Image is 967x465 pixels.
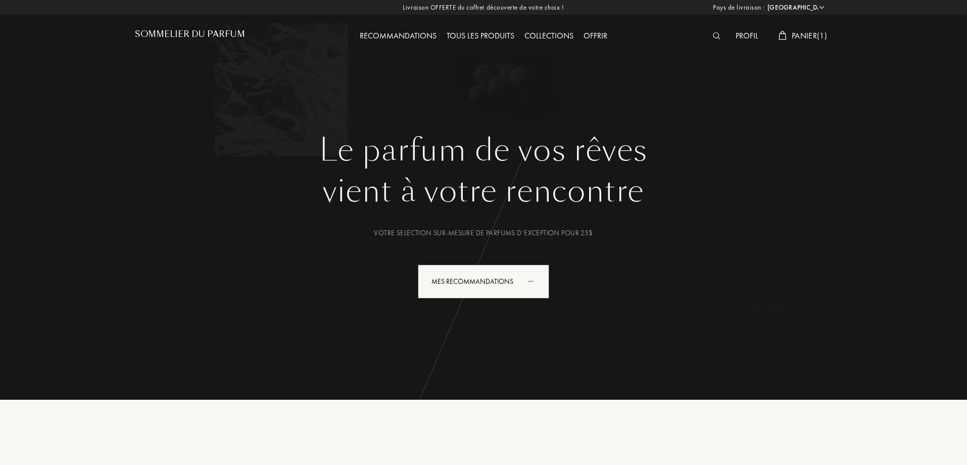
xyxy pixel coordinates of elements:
div: Votre selection sur-mesure de parfums d’exception pour 25$ [142,228,825,238]
img: search_icn_white.svg [713,32,720,39]
a: Tous les produits [442,30,519,41]
span: Pays de livraison : [713,3,765,13]
a: Collections [519,30,578,41]
div: Collections [519,30,578,43]
div: Tous les produits [442,30,519,43]
h1: Sommelier du Parfum [135,29,245,39]
div: Offrir [578,30,612,43]
a: Sommelier du Parfum [135,29,245,43]
div: vient à votre rencontre [142,168,825,214]
a: Mes Recommandationsanimation [410,265,557,299]
img: cart_white.svg [779,31,787,40]
div: animation [524,271,545,291]
span: Panier ( 1 ) [792,30,827,41]
h1: Le parfum de vos rêves [142,132,825,168]
a: Recommandations [355,30,442,41]
a: Offrir [578,30,612,41]
div: Recommandations [355,30,442,43]
a: Profil [731,30,763,41]
div: Profil [731,30,763,43]
div: Mes Recommandations [418,265,549,299]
